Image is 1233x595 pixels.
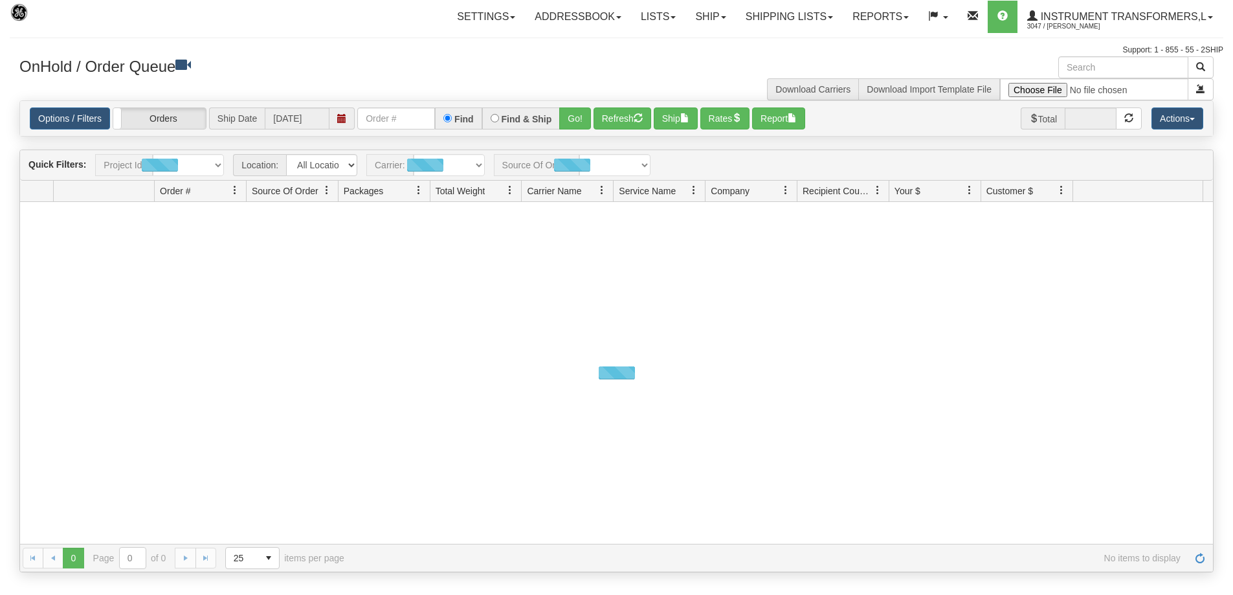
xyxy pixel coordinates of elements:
[1050,179,1072,201] a: Customer $ filter column settings
[775,84,850,95] a: Download Carriers
[454,115,474,124] label: Find
[619,185,676,197] span: Service Name
[1000,78,1188,100] input: Import
[867,84,992,95] a: Download Import Template File
[447,1,525,33] a: Settings
[357,107,435,129] input: Order #
[160,185,190,197] span: Order #
[685,1,735,33] a: Ship
[224,179,246,201] a: Order # filter column settings
[10,45,1223,56] div: Support: 1 - 855 - 55 - 2SHIP
[436,185,485,197] span: Total Weight
[654,107,698,129] button: Ship
[252,185,318,197] span: Source Of Order
[1151,107,1203,129] button: Actions
[867,179,889,201] a: Recipient Country filter column settings
[843,1,918,33] a: Reports
[1021,107,1065,129] span: Total
[316,179,338,201] a: Source Of Order filter column settings
[344,185,383,197] span: Packages
[362,553,1181,563] span: No items to display
[775,179,797,201] a: Company filter column settings
[752,107,805,129] button: Report
[631,1,685,33] a: Lists
[1027,20,1124,33] span: 3047 / [PERSON_NAME]
[1038,11,1206,22] span: Instrument Transformers,L
[234,552,250,565] span: 25
[30,107,110,129] a: Options / Filters
[591,179,613,201] a: Carrier Name filter column settings
[19,56,607,75] h3: OnHold / Order Queue
[28,158,86,171] label: Quick Filters:
[258,548,279,568] span: select
[209,107,265,129] span: Ship Date
[711,185,750,197] span: Company
[502,115,552,124] label: Find & Ship
[225,547,280,569] span: Page sizes drop down
[20,150,1213,181] div: grid toolbar
[1190,548,1210,568] a: Refresh
[594,107,651,129] button: Refresh
[803,185,872,197] span: Recipient Country
[559,107,591,129] button: Go!
[1017,1,1223,33] a: Instrument Transformers,L 3047 / [PERSON_NAME]
[525,1,631,33] a: Addressbook
[700,107,750,129] button: Rates
[10,3,76,36] img: logo3047.jpg
[1203,231,1232,363] iframe: chat widget
[233,154,286,176] span: Location:
[683,179,705,201] a: Service Name filter column settings
[113,108,206,129] label: Orders
[63,548,83,568] span: Page 0
[959,179,981,201] a: Your $ filter column settings
[736,1,843,33] a: Shipping lists
[1058,56,1188,78] input: Search
[93,547,166,569] span: Page of 0
[1188,56,1214,78] button: Search
[499,179,521,201] a: Total Weight filter column settings
[986,185,1033,197] span: Customer $
[408,179,430,201] a: Packages filter column settings
[225,547,344,569] span: items per page
[894,185,920,197] span: Your $
[527,185,581,197] span: Carrier Name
